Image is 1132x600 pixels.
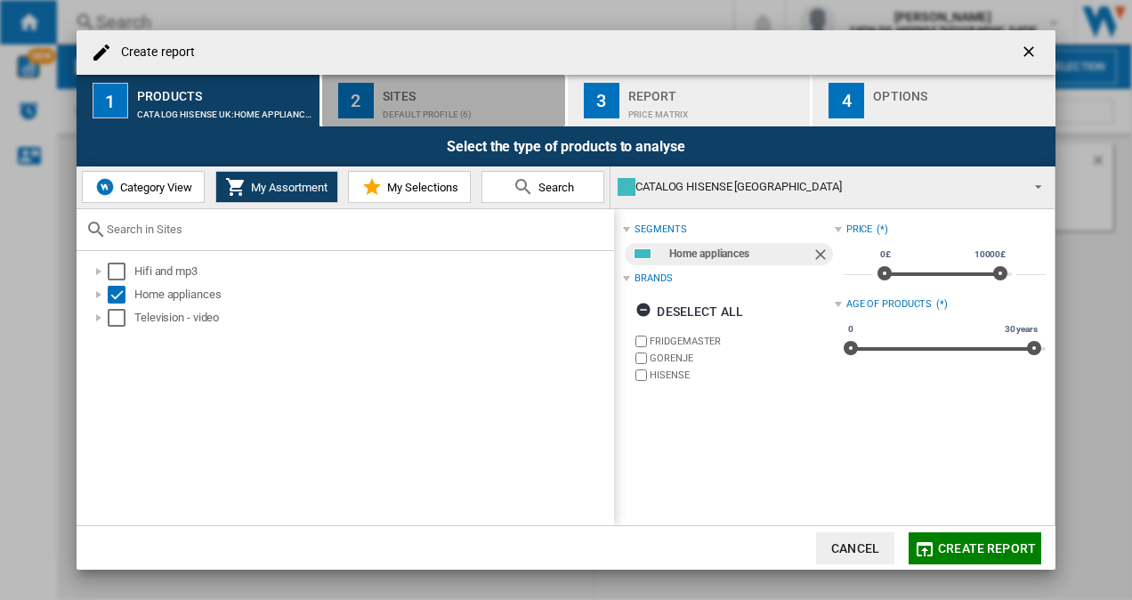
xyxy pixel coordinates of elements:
[618,174,1019,199] div: CATALOG HISENSE [GEOGRAPHIC_DATA]
[635,336,647,347] input: brand.name
[845,322,856,336] span: 0
[1020,43,1041,64] ng-md-icon: getI18NText('BUTTONS.CLOSE_DIALOG')
[215,171,338,203] button: My Assortment
[1002,322,1040,336] span: 30 years
[650,335,834,348] label: FRIDGEMASTER
[846,297,933,312] div: Age of products
[650,369,834,382] label: HISENSE
[1013,35,1048,70] button: getI18NText('BUTTONS.CLOSE_DIALOG')
[812,246,833,267] ng-md-icon: Remove
[383,181,458,194] span: My Selections
[134,263,611,280] div: Hifi and mp3
[534,181,574,194] span: Search
[134,286,611,304] div: Home appliances
[247,181,327,194] span: My Assortment
[107,223,605,236] input: Search in Sites
[584,83,619,118] div: 3
[813,75,1055,126] button: 4 Options
[877,247,893,262] span: 0£
[112,44,195,61] h4: Create report
[481,171,604,203] button: Search
[322,75,567,126] button: 2 Sites Default profile (6)
[383,82,558,101] div: Sites
[972,247,1008,262] span: 10000£
[635,296,743,328] div: Deselect all
[635,272,672,286] div: Brands
[630,296,748,328] button: Deselect all
[77,75,321,126] button: 1 Products CATALOG HISENSE UK:Home appliances
[108,309,134,327] md-checkbox: Select
[635,353,647,364] input: brand.name
[348,171,471,203] button: My Selections
[938,541,1036,555] span: Create report
[383,101,558,119] div: Default profile (6)
[108,263,134,280] md-checkbox: Select
[93,83,128,118] div: 1
[338,83,374,118] div: 2
[628,101,804,119] div: Price Matrix
[650,352,834,365] label: GORENJE
[77,126,1055,166] div: Select the type of products to analyse
[94,176,116,198] img: wiser-icon-blue.png
[873,82,1048,101] div: Options
[846,223,873,237] div: Price
[108,286,134,304] md-checkbox: Select
[669,243,811,265] div: Home appliances
[568,75,813,126] button: 3 Report Price Matrix
[82,171,205,203] button: Category View
[829,83,864,118] div: 4
[134,309,611,327] div: Television - video
[816,532,894,564] button: Cancel
[137,82,312,101] div: Products
[635,223,686,237] div: segments
[116,181,192,194] span: Category View
[909,532,1041,564] button: Create report
[628,82,804,101] div: Report
[635,369,647,381] input: brand.name
[137,101,312,119] div: CATALOG HISENSE UK:Home appliances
